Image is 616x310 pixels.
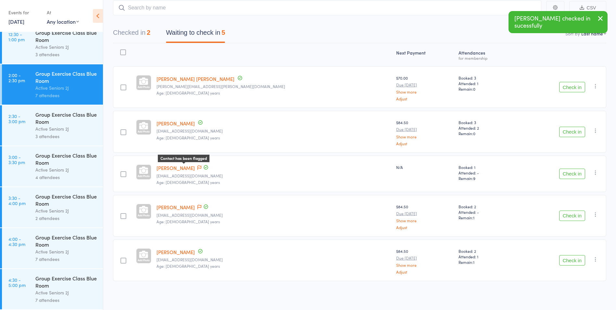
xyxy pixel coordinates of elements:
[2,23,103,64] a: 12:30 -1:00 pmGroup Exercise Class Blue RoomActive Seniors 2J3 attendees
[157,129,391,133] small: robandlargray@icloud.com
[35,275,97,289] div: Group Exercise Class Blue Room
[221,29,225,36] div: 5
[459,75,514,81] span: Booked: 3
[157,257,391,262] small: wimaling@gmail.com
[459,248,514,254] span: Booked: 2
[147,29,150,36] div: 2
[47,18,79,25] div: Any location
[2,228,103,268] a: 4:00 -4:30 pmGroup Exercise Class Blue RoomActive Seniors 2J7 attendees
[459,259,514,265] span: Remain:
[157,174,391,178] small: royhaigh@hotmail.com
[35,84,97,92] div: Active Seniors 2J
[158,155,209,162] div: Contact has been flagged
[394,46,456,63] div: Next Payment
[35,152,97,166] div: Group Exercise Class Blue Room
[459,254,514,259] span: Attended: 1
[559,82,585,92] button: Check in
[459,204,514,209] span: Booked: 2
[35,174,97,181] div: 4 attendees
[396,120,453,145] div: $84.50
[473,86,475,92] span: 0
[8,7,40,18] div: Events for
[459,215,514,220] span: Remain:
[47,7,79,18] div: At
[396,97,453,101] a: Adjust
[35,296,97,304] div: 7 attendees
[396,90,453,94] a: Show more
[396,211,453,216] small: Due [DATE]
[473,259,474,265] span: 1
[559,169,585,179] button: Check in
[396,83,453,87] small: Due [DATE]
[157,84,391,89] small: cheng.meilan@gmail.com
[157,213,391,217] small: franceslaws81@gmail.com
[473,131,475,136] span: 0
[157,135,220,140] span: Age: [DEMOGRAPHIC_DATA] years
[396,204,453,229] div: $84.50
[559,127,585,137] button: Check in
[157,164,195,171] a: [PERSON_NAME]
[565,30,580,37] label: Sort by
[8,113,25,124] time: 2:30 - 3:00 pm
[157,263,220,269] span: Age: [DEMOGRAPHIC_DATA] years
[396,248,453,274] div: $84.50
[559,211,585,221] button: Check in
[459,170,514,175] span: Attended: -
[166,26,225,43] button: Waiting to check in5
[35,29,97,43] div: Group Exercise Class Blue Room
[569,1,606,15] button: CSV
[35,255,97,263] div: 7 attendees
[8,18,24,25] a: [DATE]
[8,236,25,247] time: 4:00 - 4:30 pm
[396,135,453,139] a: Show more
[157,90,220,96] span: Age: [DEMOGRAPHIC_DATA] years
[459,164,514,170] span: Booked: 1
[459,86,514,92] span: Remain:
[157,75,234,82] a: [PERSON_NAME] [PERSON_NAME]
[8,195,26,206] time: 3:30 - 4:00 pm
[2,64,103,105] a: 2:00 -2:30 pmGroup Exercise Class Blue RoomActive Seniors 2J7 attendees
[113,0,541,15] input: Search by name
[35,193,97,207] div: Group Exercise Class Blue Room
[8,32,25,42] time: 12:30 - 1:00 pm
[35,289,97,296] div: Active Seniors 2J
[35,234,97,248] div: Group Exercise Class Blue Room
[35,70,97,84] div: Group Exercise Class Blue Room
[396,164,453,170] div: N/A
[35,214,97,222] div: 2 attendees
[473,215,474,220] span: 1
[157,204,195,211] a: [PERSON_NAME]
[2,269,103,309] a: 4:30 -5:00 pmGroup Exercise Class Blue RoomActive Seniors 2J7 attendees
[396,218,453,223] a: Show more
[157,219,220,224] span: Age: [DEMOGRAPHIC_DATA] years
[35,207,97,214] div: Active Seniors 2J
[456,46,517,63] div: Atten­dances
[157,179,220,185] span: Age: [DEMOGRAPHIC_DATA] years
[35,111,97,125] div: Group Exercise Class Blue Room
[396,225,453,229] a: Adjust
[2,187,103,227] a: 3:30 -4:00 pmGroup Exercise Class Blue RoomActive Seniors 2J2 attendees
[2,146,103,187] a: 3:00 -3:30 pmGroup Exercise Class Blue RoomActive Seniors 2J4 attendees
[35,51,97,58] div: 3 attendees
[396,141,453,146] a: Adjust
[35,166,97,174] div: Active Seniors 2J
[2,105,103,146] a: 2:30 -3:00 pmGroup Exercise Class Blue RoomActive Seniors 2J3 attendees
[113,26,150,43] button: Checked in2
[459,175,514,181] span: Remain:
[396,270,453,274] a: Adjust
[157,249,195,255] a: [PERSON_NAME]
[396,263,453,267] a: Show more
[459,120,514,125] span: Booked: 3
[8,72,25,83] time: 2:00 - 2:30 pm
[459,125,514,131] span: Attended: 2
[459,209,514,215] span: Attended: -
[459,56,514,60] div: for membership
[396,75,453,101] div: $70.00
[396,256,453,260] small: Due [DATE]
[35,248,97,255] div: Active Seniors 2J
[396,127,453,132] small: Due [DATE]
[35,133,97,140] div: 3 attendees
[157,120,195,127] a: [PERSON_NAME]
[509,11,608,33] div: [PERSON_NAME] checked in sucessfully
[35,125,97,133] div: Active Seniors 2J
